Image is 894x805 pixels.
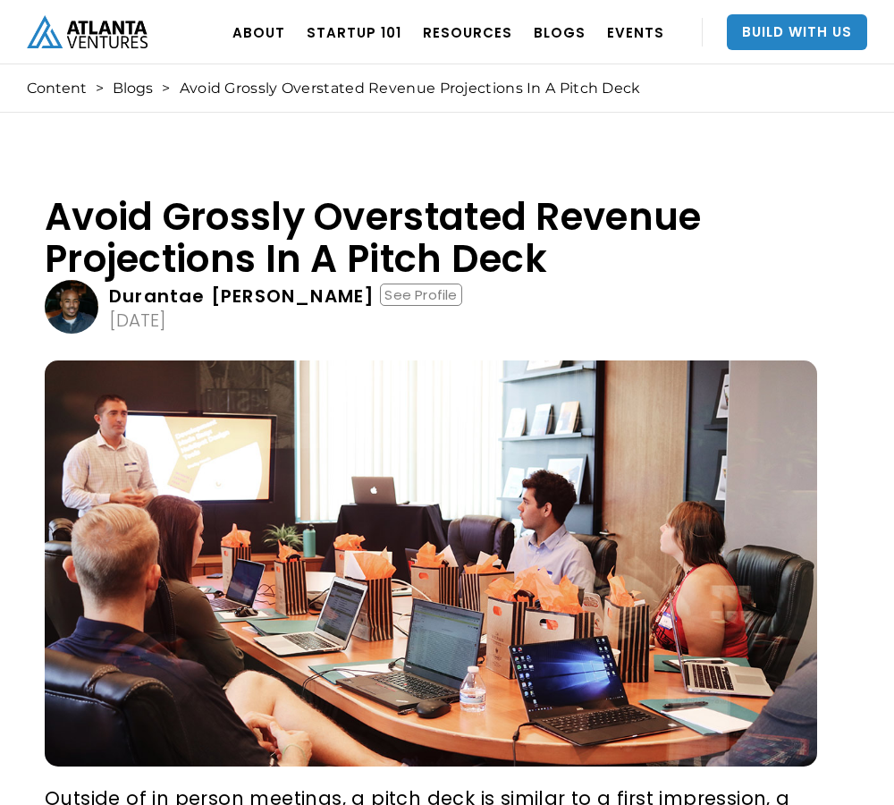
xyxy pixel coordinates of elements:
[423,7,512,57] a: RESOURCES
[162,80,170,97] div: >
[113,80,153,97] a: Blogs
[45,196,817,280] h1: Avoid Grossly Overstated Revenue Projections In A Pitch Deck
[607,7,664,57] a: EVENTS
[380,284,461,306] div: See Profile
[307,7,401,57] a: Startup 101
[109,287,375,305] div: Durantae [PERSON_NAME]
[27,80,87,97] a: Content
[727,14,867,50] a: Build With Us
[232,7,285,57] a: ABOUT
[96,80,104,97] div: >
[109,311,166,329] div: [DATE]
[534,7,586,57] a: BLOGS
[45,280,817,334] a: Durantae [PERSON_NAME]See Profile[DATE]
[180,80,641,97] div: Avoid Grossly Overstated Revenue Projections In A Pitch Deck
